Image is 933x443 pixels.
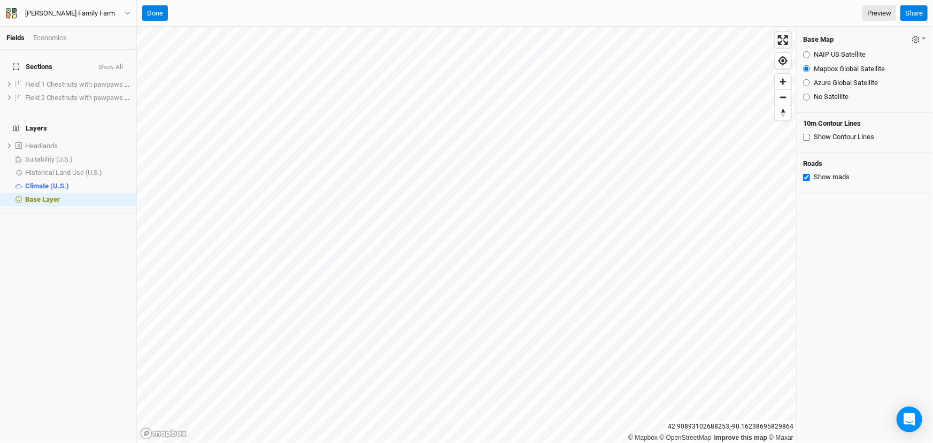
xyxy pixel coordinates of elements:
a: Improve this map [714,434,767,441]
label: Mapbox Global Satellite [814,64,885,74]
a: Mapbox [628,434,658,441]
a: Fields [6,34,25,42]
span: Field 2 Chestnuts with pawpaws and currants [25,94,163,102]
h4: Layers [6,118,130,139]
label: No Satellite [814,92,849,102]
div: Climate (U.S.) [25,182,130,190]
button: [PERSON_NAME] Family Farm [5,7,131,19]
button: Reset bearing to north [775,105,791,120]
a: OpenStreetMap [660,434,712,441]
div: Historical Land Use (U.S.) [25,169,130,177]
button: Find my location [775,53,791,68]
span: Suitability (U.S.) [25,155,73,163]
div: Open Intercom Messenger [897,407,922,432]
div: [PERSON_NAME] Family Farm [25,8,115,19]
button: Done [142,5,168,21]
a: Preview [862,5,896,21]
canvas: Map [137,27,796,443]
span: Field 1 Chestnuts with pawpaws and currants [25,80,163,88]
div: Economics [33,33,67,43]
div: Base Layer [25,195,130,204]
div: 42.90893102688253 , -90.16238695829864 [665,421,796,432]
div: Field 2 Chestnuts with pawpaws and currants [25,94,130,102]
h4: Base Map [803,35,834,44]
div: Field 1 Chestnuts with pawpaws and currants [25,80,130,89]
label: NAIP US Satellite [814,50,866,59]
span: Headlands [25,142,58,150]
div: Zimmer Family Farm [25,8,115,19]
button: Enter fullscreen [775,32,791,48]
div: Suitability (U.S.) [25,155,130,164]
span: Base Layer [25,195,60,203]
button: Zoom in [775,74,791,89]
a: Maxar [769,434,793,441]
button: Zoom out [775,89,791,105]
a: Mapbox logo [140,427,187,440]
span: Zoom out [775,90,791,105]
label: Show roads [814,172,850,182]
span: Climate (U.S.) [25,182,69,190]
label: Azure Global Satellite [814,78,878,88]
button: Share [900,5,928,21]
div: Headlands [25,142,130,150]
span: Sections [13,63,52,71]
label: Show Contour Lines [814,132,874,142]
h4: 10m Contour Lines [803,119,927,128]
button: Show All [98,64,124,71]
span: Historical Land Use (U.S.) [25,169,102,177]
h4: Roads [803,159,927,168]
